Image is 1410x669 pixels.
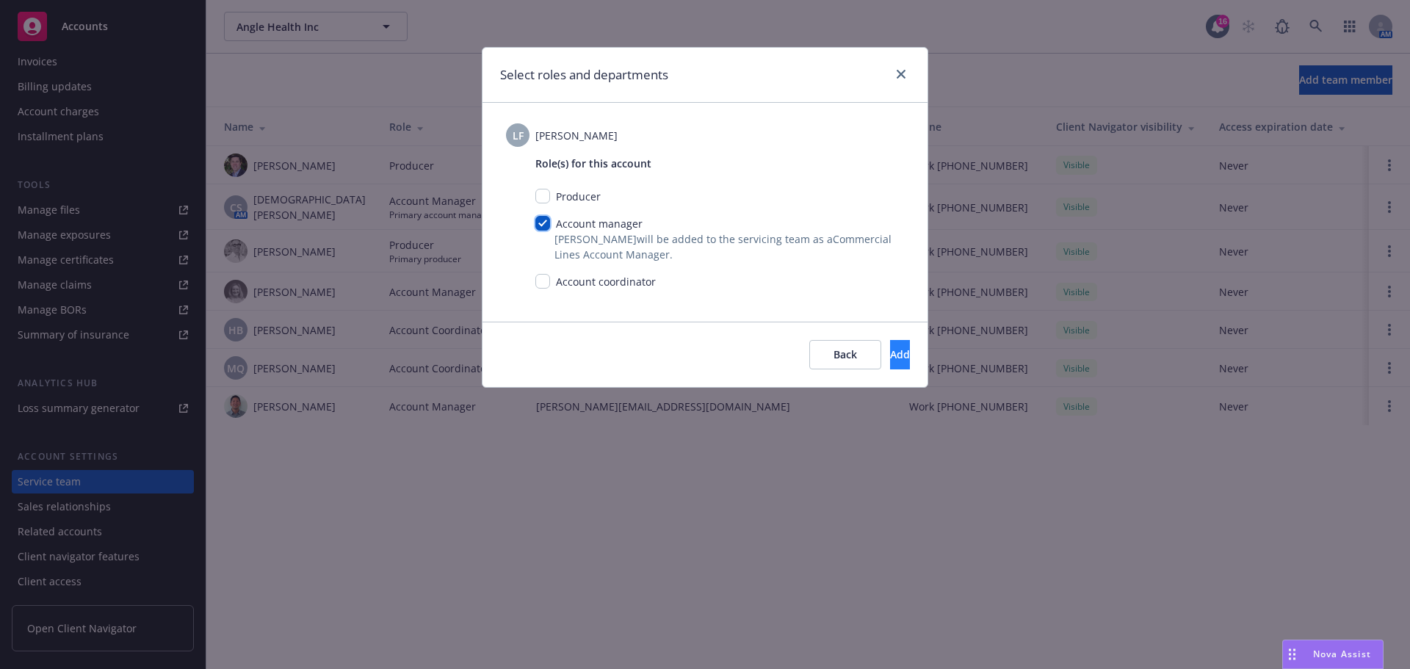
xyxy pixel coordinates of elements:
[554,231,904,262] span: [PERSON_NAME] will be added to the servicing team as a Commercial Lines Account Manager .
[535,156,904,171] span: Role(s) for this account
[556,275,656,289] span: Account coordinator
[535,128,618,143] span: [PERSON_NAME]
[1282,640,1384,669] button: Nova Assist
[1283,640,1301,668] div: Drag to move
[556,189,601,203] span: Producer
[809,340,881,369] button: Back
[834,347,857,361] span: Back
[513,128,524,143] span: LF
[1313,648,1371,660] span: Nova Assist
[500,65,668,84] h1: Select roles and departments
[892,65,910,83] a: close
[890,340,910,369] button: Add
[890,347,910,361] span: Add
[556,217,643,231] span: Account manager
